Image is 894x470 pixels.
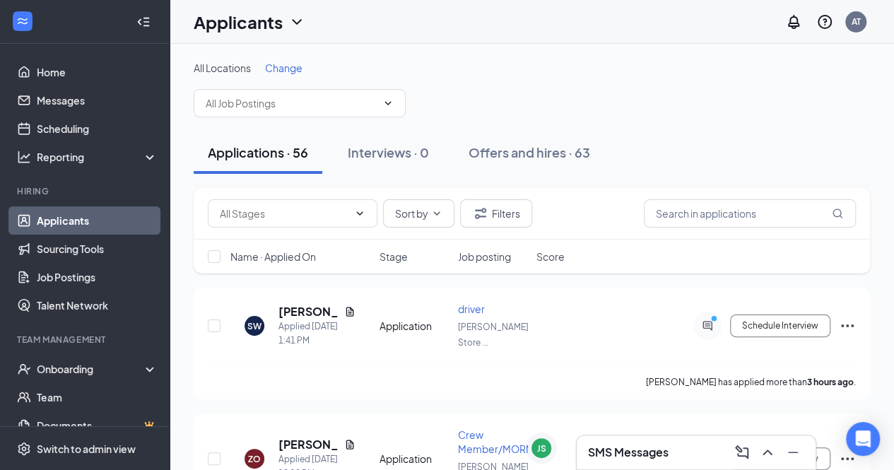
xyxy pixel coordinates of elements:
[206,95,377,111] input: All Job Postings
[380,319,449,333] div: Application
[839,317,856,334] svg: Ellipses
[17,150,31,164] svg: Analysis
[344,439,355,450] svg: Document
[731,441,753,464] button: ComposeMessage
[458,428,551,455] span: Crew Member/MORNING
[17,362,31,376] svg: UserCheck
[37,411,158,440] a: DocumentsCrown
[194,10,283,34] h1: Applicants
[536,249,565,264] span: Score
[759,444,776,461] svg: ChevronUp
[348,143,429,161] div: Interviews · 0
[784,444,801,461] svg: Minimize
[37,206,158,235] a: Applicants
[816,13,833,30] svg: QuestionInfo
[344,306,355,317] svg: Document
[37,150,158,164] div: Reporting
[646,376,856,388] p: [PERSON_NAME] has applied more than .
[469,143,590,161] div: Offers and hires · 63
[278,319,355,348] div: Applied [DATE] 1:41 PM
[17,185,155,197] div: Hiring
[37,114,158,143] a: Scheduling
[395,208,428,218] span: Sort by
[37,86,158,114] a: Messages
[248,453,261,465] div: ZO
[278,304,339,319] h5: [PERSON_NAME]
[644,199,856,228] input: Search in applications
[852,16,861,28] div: AT
[383,199,454,228] button: Sort byChevronDown
[537,442,546,454] div: JS
[458,249,511,264] span: Job posting
[278,437,339,452] h5: [PERSON_NAME]
[707,315,724,326] svg: PrimaryDot
[220,206,348,221] input: All Stages
[472,205,489,222] svg: Filter
[380,249,408,264] span: Stage
[265,61,302,74] span: Change
[230,249,316,264] span: Name · Applied On
[460,199,532,228] button: Filter Filters
[37,291,158,319] a: Talent Network
[730,315,830,337] button: Schedule Interview
[208,143,308,161] div: Applications · 56
[37,263,158,291] a: Job Postings
[832,208,843,219] svg: MagnifyingGlass
[458,302,485,315] span: driver
[807,377,854,387] b: 3 hours ago
[734,444,751,461] svg: ComposeMessage
[37,362,146,376] div: Onboarding
[16,14,30,28] svg: WorkstreamLogo
[37,383,158,411] a: Team
[458,322,535,348] span: [PERSON_NAME]'s Store ...
[839,450,856,467] svg: Ellipses
[37,58,158,86] a: Home
[17,442,31,456] svg: Settings
[247,320,261,332] div: SW
[699,320,716,331] svg: ActiveChat
[194,61,251,74] span: All Locations
[288,13,305,30] svg: ChevronDown
[380,452,449,466] div: Application
[17,334,155,346] div: Team Management
[382,98,394,109] svg: ChevronDown
[431,208,442,219] svg: ChevronDown
[354,208,365,219] svg: ChevronDown
[37,442,136,456] div: Switch to admin view
[136,15,151,29] svg: Collapse
[782,441,804,464] button: Minimize
[846,422,880,456] div: Open Intercom Messenger
[588,445,669,460] h3: SMS Messages
[756,441,779,464] button: ChevronUp
[37,235,158,263] a: Sourcing Tools
[785,13,802,30] svg: Notifications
